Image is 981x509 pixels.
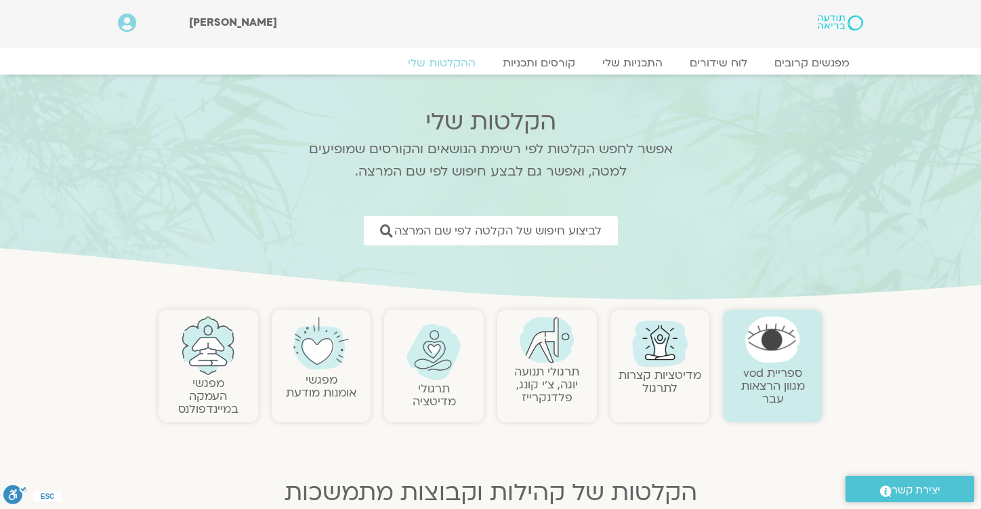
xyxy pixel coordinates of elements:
a: ספריית vodמגוון הרצאות עבר [741,365,805,407]
a: לוח שידורים [676,56,761,70]
a: מפגשים קרובים [761,56,863,70]
a: התכניות שלי [589,56,676,70]
a: מפגשיהעמקה במיינדפולנס [178,375,238,417]
p: אפשר לחפש הקלטות לפי רשימת הנושאים והקורסים שמופיעים למטה, ואפשר גם לבצע חיפוש לפי שם המרצה. [291,138,690,183]
a: ההקלטות שלי [394,56,489,70]
a: תרגולימדיטציה [413,381,456,409]
span: לביצוע חיפוש של הקלטה לפי שם המרצה [394,224,602,237]
nav: Menu [118,56,863,70]
a: יצירת קשר [846,476,974,502]
h2: הקלטות של קהילות וקבוצות מתמשכות [159,479,822,506]
h2: הקלטות שלי [291,108,690,136]
a: קורסים ותכניות [489,56,589,70]
a: מפגשיאומנות מודעת [286,372,356,401]
span: יצירת קשר [892,481,940,500]
a: מדיטציות קצרות לתרגול [619,367,701,396]
a: תרגולי תנועהיוגה, צ׳י קונג, פלדנקרייז [514,364,579,405]
a: לביצוע חיפוש של הקלטה לפי שם המרצה [364,216,618,245]
span: [PERSON_NAME] [189,15,277,30]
